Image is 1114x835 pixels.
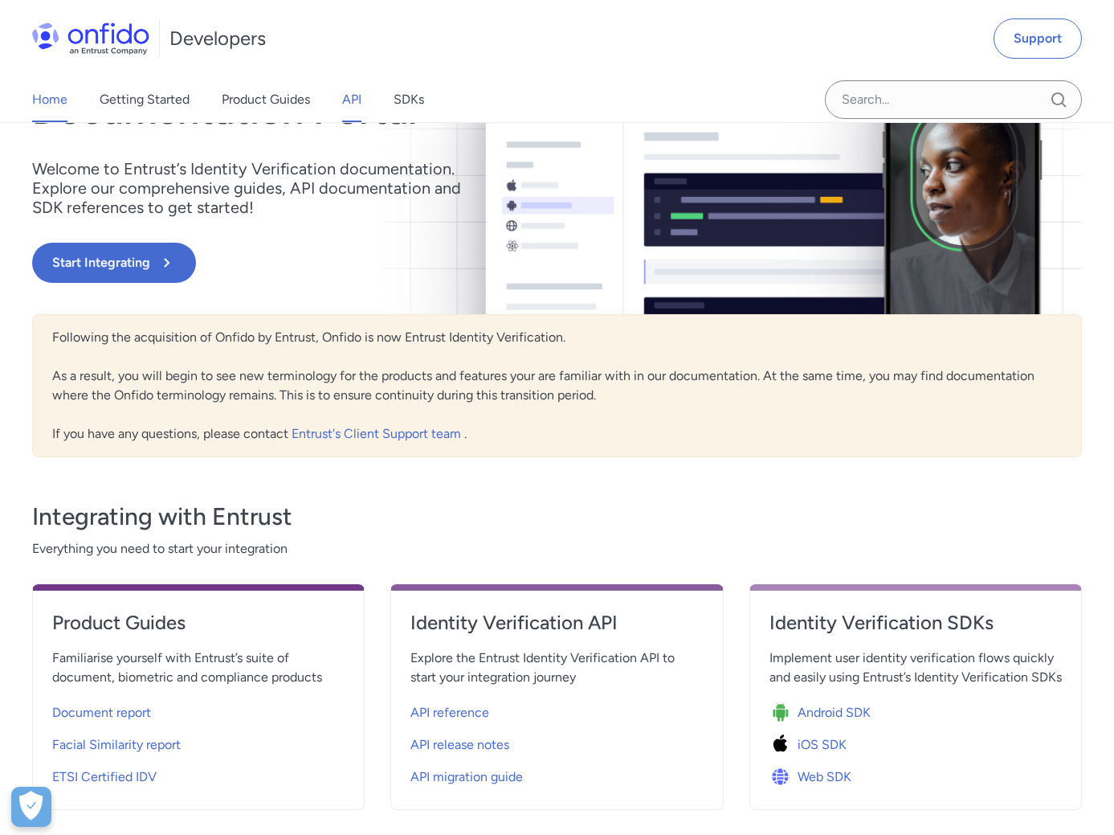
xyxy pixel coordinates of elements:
span: Everything you need to start your integration [32,539,1082,559]
p: Welcome to Entrust’s Identity Verification documentation. Explore our comprehensive guides, API d... [32,159,482,217]
button: Start Integrating [32,243,196,283]
img: Icon Web SDK [769,766,798,788]
a: Icon Web SDKWeb SDK [769,758,1062,790]
span: API migration guide [410,767,523,787]
span: API reference [410,703,489,722]
a: API release notes [410,726,703,758]
span: API release notes [410,735,509,755]
div: Cookie Preferences [11,787,51,827]
a: Start Integrating [32,243,767,283]
a: Identity Verification SDKs [769,610,1062,649]
span: Android SDK [798,703,871,722]
a: Facial Similarity report [52,726,345,758]
h4: Identity Verification API [410,610,703,636]
a: Home [32,77,67,122]
span: Document report [52,703,151,722]
img: Icon iOS SDK [769,734,798,756]
a: Product Guides [222,77,310,122]
a: Document report [52,694,345,726]
button: Open Preferences [11,787,51,827]
h3: Integrating with Entrust [32,501,1082,533]
span: Explore the Entrust Identity Verification API to start your integration journey [410,649,703,687]
a: API migration guide [410,758,703,790]
a: Getting Started [100,77,190,122]
input: Onfido search input field [825,80,1082,119]
a: Entrust's Client Support team [292,426,464,441]
div: Following the acquisition of Onfido by Entrust, Onfido is now Entrust Identity Verification. As a... [32,314,1082,457]
span: Web SDK [798,767,851,787]
img: Icon Android SDK [769,702,798,724]
span: Facial Similarity report [52,735,181,755]
a: Identity Verification API [410,610,703,649]
span: Implement user identity verification flows quickly and easily using Entrust’s Identity Verificati... [769,649,1062,687]
h1: Developers [169,26,266,51]
span: Familiarise yourself with Entrust’s suite of document, biometric and compliance products [52,649,345,687]
a: API [342,77,361,122]
a: Icon Android SDKAndroid SDK [769,694,1062,726]
a: Product Guides [52,610,345,649]
a: ETSI Certified IDV [52,758,345,790]
a: API reference [410,694,703,726]
span: iOS SDK [798,735,847,755]
h4: Identity Verification SDKs [769,610,1062,636]
h4: Product Guides [52,610,345,636]
a: Support [994,18,1082,59]
img: Onfido Logo [32,23,149,55]
a: SDKs [394,77,424,122]
a: Icon iOS SDKiOS SDK [769,726,1062,758]
span: ETSI Certified IDV [52,767,157,787]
